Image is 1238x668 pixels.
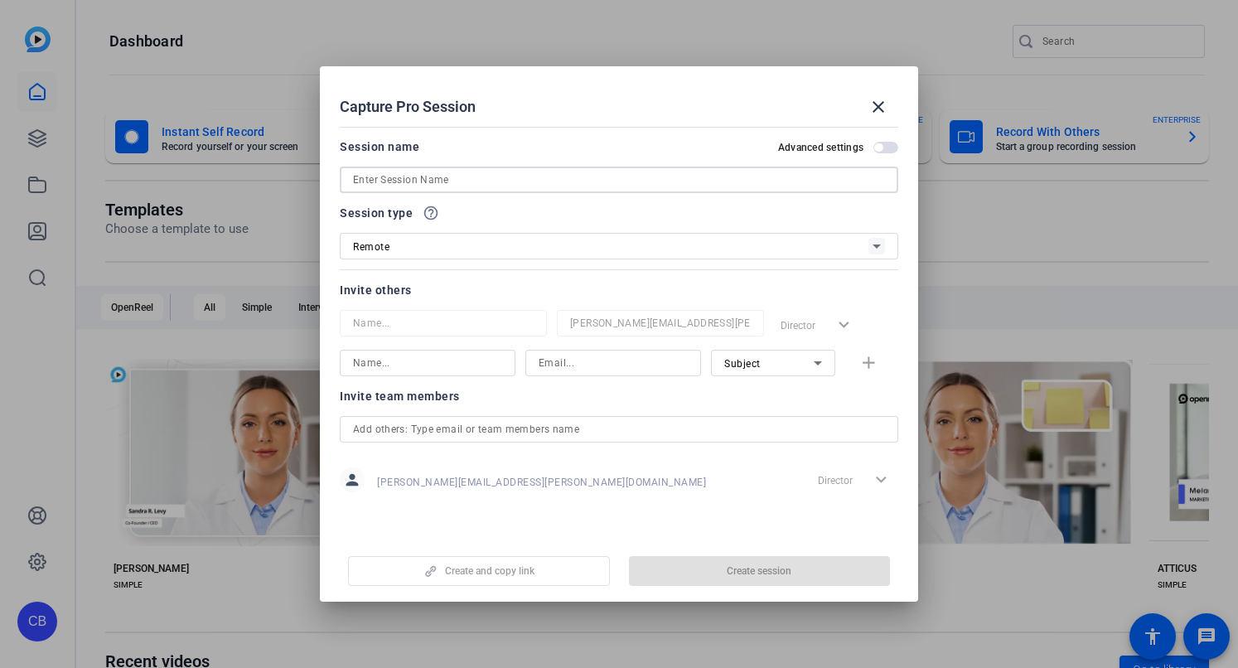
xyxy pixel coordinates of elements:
[423,205,439,221] mat-icon: help_outline
[377,476,706,489] span: [PERSON_NAME][EMAIL_ADDRESS][PERSON_NAME][DOMAIN_NAME]
[340,87,898,127] div: Capture Pro Session
[868,97,888,117] mat-icon: close
[340,280,898,300] div: Invite others
[353,353,502,373] input: Name...
[340,137,419,157] div: Session name
[724,358,761,370] span: Subject
[340,467,365,492] mat-icon: person
[353,313,534,333] input: Name...
[340,386,898,406] div: Invite team members
[340,203,413,223] span: Session type
[353,241,389,253] span: Remote
[778,141,863,154] h2: Advanced settings
[353,419,885,439] input: Add others: Type email or team members name
[539,353,688,373] input: Email...
[353,170,885,190] input: Enter Session Name
[570,313,751,333] input: Email...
